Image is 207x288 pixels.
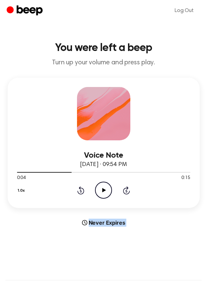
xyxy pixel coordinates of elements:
[168,3,200,19] a: Log Out
[5,43,202,53] h1: You were left a beep
[7,4,44,17] a: Beep
[8,219,200,227] div: Never Expires
[5,59,202,67] p: Turn up your volume and press play.
[17,151,190,160] h3: Voice Note
[17,175,26,182] span: 0:04
[17,185,27,196] button: 1.0x
[80,162,127,168] span: [DATE] · 09:54 PM
[181,175,190,182] span: 0:15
